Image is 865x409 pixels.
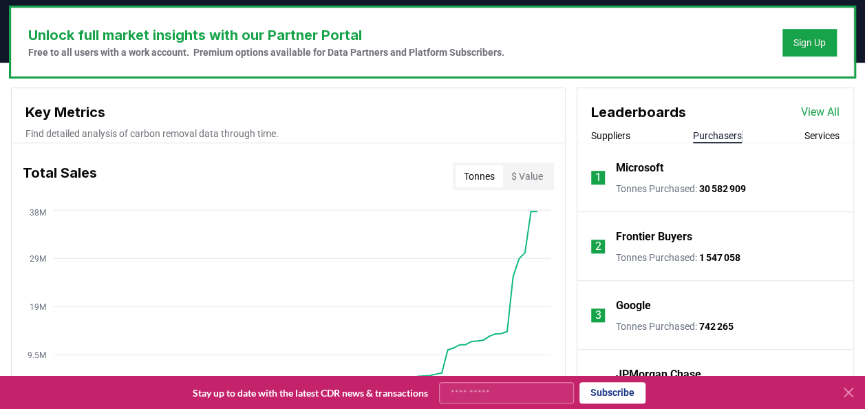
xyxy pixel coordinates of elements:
[699,183,746,194] span: 30 582 909
[801,104,840,120] a: View All
[616,297,651,314] a: Google
[699,252,740,263] span: 1 547 058
[616,251,740,264] p: Tonnes Purchased :
[793,36,826,50] a: Sign Up
[693,129,742,143] button: Purchasers
[28,25,504,45] h3: Unlock full market insights with our Partner Portal
[503,165,551,187] button: $ Value
[595,238,601,255] p: 2
[804,129,840,143] button: Services
[28,350,46,359] tspan: 9.5M
[456,165,503,187] button: Tonnes
[30,253,46,263] tspan: 29M
[616,366,701,383] a: JPMorgan Chase
[595,307,601,324] p: 3
[25,102,551,123] h3: Key Metrics
[28,45,504,59] p: Free to all users with a work account. Premium options available for Data Partners and Platform S...
[595,169,601,186] p: 1
[616,229,692,245] a: Frontier Buyers
[591,129,630,143] button: Suppliers
[616,182,746,196] p: Tonnes Purchased :
[30,208,46,218] tspan: 38M
[616,160,663,176] a: Microsoft
[25,127,551,140] p: Find detailed analysis of carbon removal data through time.
[23,162,97,190] h3: Total Sales
[591,102,686,123] h3: Leaderboards
[616,319,734,333] p: Tonnes Purchased :
[782,29,837,56] button: Sign Up
[30,302,46,311] tspan: 19M
[699,321,734,332] span: 742 265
